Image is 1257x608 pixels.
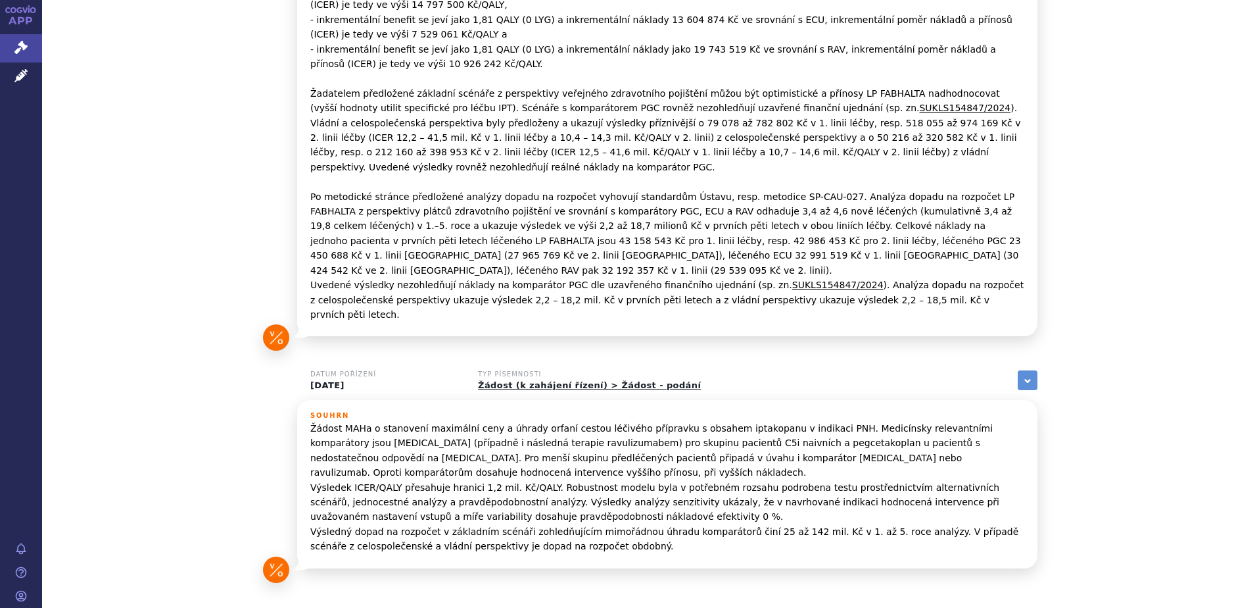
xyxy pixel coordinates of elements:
a: Žádost (k zahájení řízení) > Žádost - podání [478,380,701,390]
h3: Datum pořízení [310,370,462,378]
a: SUKLS154847/2024 [919,103,1010,113]
a: zobrazit vše [1018,370,1037,390]
p: Žádost MAHa o stanovení maximální ceny a úhrady orfaní cestou léčivého přípravku s obsahem iptako... [310,421,1024,554]
h3: Souhrn [310,412,1024,420]
a: SUKLS154847/2024 [792,280,884,290]
p: [DATE] [310,380,462,391]
h3: Typ písemnosti [478,370,701,378]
